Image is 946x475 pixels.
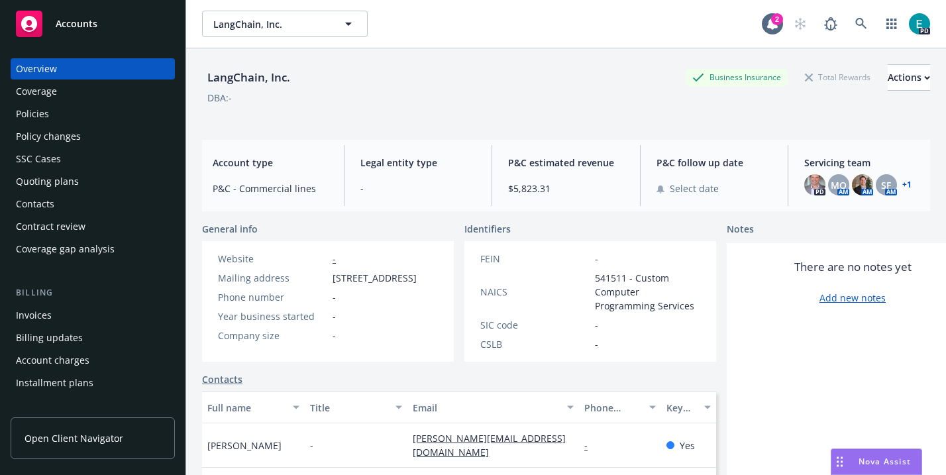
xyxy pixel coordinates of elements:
[202,69,295,86] div: LangChain, Inc.
[848,11,874,37] a: Search
[218,329,327,343] div: Company size
[333,252,336,265] a: -
[16,327,83,348] div: Billing updates
[680,439,695,452] span: Yes
[480,318,590,332] div: SIC code
[202,222,258,236] span: General info
[595,337,598,351] span: -
[213,182,328,195] span: P&C - Commercial lines
[16,350,89,371] div: Account charges
[859,456,911,467] span: Nova Assist
[407,392,579,423] button: Email
[666,401,696,415] div: Key contact
[333,290,336,304] span: -
[413,432,566,458] a: [PERSON_NAME][EMAIL_ADDRESS][DOMAIN_NAME]
[508,156,623,170] span: P&C estimated revenue
[480,252,590,266] div: FEIN
[11,305,175,326] a: Invoices
[595,318,598,332] span: -
[11,171,175,192] a: Quoting plans
[686,69,788,85] div: Business Insurance
[11,58,175,79] a: Overview
[595,271,700,313] span: 541511 - Custom Computer Programming Services
[218,290,327,304] div: Phone number
[213,156,328,170] span: Account type
[670,182,719,195] span: Select date
[852,174,873,195] img: photo
[16,103,49,125] div: Policies
[360,156,476,170] span: Legal entity type
[413,401,559,415] div: Email
[798,69,877,85] div: Total Rewards
[16,171,79,192] div: Quoting plans
[804,174,825,195] img: photo
[11,193,175,215] a: Contacts
[202,11,368,37] button: LangChain, Inc.
[218,252,327,266] div: Website
[16,238,115,260] div: Coverage gap analysis
[661,392,716,423] button: Key contact
[819,291,886,305] a: Add new notes
[11,350,175,371] a: Account charges
[804,156,920,170] span: Servicing team
[888,65,930,90] div: Actions
[817,11,844,37] a: Report a Bug
[787,11,814,37] a: Start snowing
[16,126,81,147] div: Policy changes
[11,238,175,260] a: Coverage gap analysis
[16,58,57,79] div: Overview
[902,181,912,189] a: +1
[771,13,783,25] div: 2
[584,439,598,452] a: -
[333,271,417,285] span: [STREET_ADDRESS]
[831,178,847,192] span: MQ
[16,372,93,394] div: Installment plans
[310,439,313,452] span: -
[207,401,285,415] div: Full name
[831,449,922,475] button: Nova Assist
[909,13,930,34] img: photo
[11,286,175,299] div: Billing
[11,81,175,102] a: Coverage
[727,222,754,238] span: Notes
[464,222,511,236] span: Identifiers
[480,337,590,351] div: CSLB
[333,309,336,323] span: -
[16,305,52,326] div: Invoices
[16,193,54,215] div: Contacts
[16,148,61,170] div: SSC Cases
[881,178,891,192] span: SF
[207,91,232,105] div: DBA: -
[508,182,623,195] span: $5,823.31
[207,439,282,452] span: [PERSON_NAME]
[11,327,175,348] a: Billing updates
[218,309,327,323] div: Year business started
[310,401,388,415] div: Title
[794,259,912,275] span: There are no notes yet
[584,401,641,415] div: Phone number
[25,431,123,445] span: Open Client Navigator
[878,11,905,37] a: Switch app
[360,182,476,195] span: -
[16,216,85,237] div: Contract review
[11,103,175,125] a: Policies
[56,19,97,29] span: Accounts
[11,126,175,147] a: Policy changes
[202,392,305,423] button: Full name
[218,271,327,285] div: Mailing address
[11,148,175,170] a: SSC Cases
[11,216,175,237] a: Contract review
[480,285,590,299] div: NAICS
[11,372,175,394] a: Installment plans
[333,329,336,343] span: -
[202,372,242,386] a: Contacts
[213,17,328,31] span: LangChain, Inc.
[888,64,930,91] button: Actions
[595,252,598,266] span: -
[305,392,407,423] button: Title
[16,81,57,102] div: Coverage
[579,392,661,423] button: Phone number
[11,5,175,42] a: Accounts
[657,156,772,170] span: P&C follow up date
[831,449,848,474] div: Drag to move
